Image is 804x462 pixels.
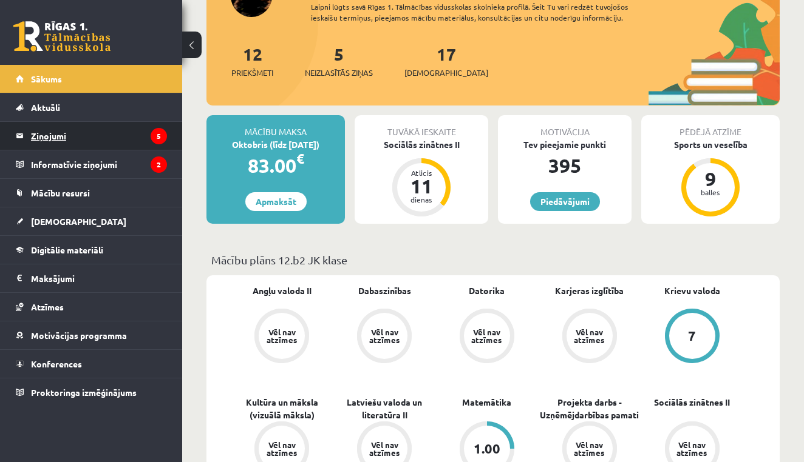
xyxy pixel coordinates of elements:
a: Krievu valoda [664,284,720,297]
a: Matemātika [462,396,511,409]
a: Informatīvie ziņojumi2 [16,150,167,178]
a: Vēl nav atzīmes [231,309,333,366]
div: Vēl nav atzīmes [367,328,401,344]
div: Sociālās zinātnes II [355,138,488,151]
legend: Ziņojumi [31,122,167,150]
a: Konferences [16,350,167,378]
a: 12Priekšmeti [231,43,273,79]
a: Vēl nav atzīmes [538,309,641,366]
a: Sociālās zinātnes II Atlicis 11 dienas [355,138,488,218]
span: [DEMOGRAPHIC_DATA] [404,67,488,79]
span: Aktuāli [31,102,60,113]
span: € [296,150,304,167]
div: Mācību maksa [206,115,345,138]
a: Angļu valoda II [253,284,312,297]
span: Priekšmeti [231,67,273,79]
span: [DEMOGRAPHIC_DATA] [31,216,126,227]
a: Projekta darbs - Uzņēmējdarbības pamati [538,396,641,421]
a: Atzīmes [16,293,167,321]
span: Motivācijas programma [31,330,127,341]
a: Digitālie materiāli [16,236,167,264]
a: Aktuāli [16,93,167,121]
span: Konferences [31,358,82,369]
span: Digitālie materiāli [31,244,103,255]
a: Piedāvājumi [530,192,600,211]
div: Tev pieejamie punkti [498,138,632,151]
div: Vēl nav atzīmes [265,441,299,457]
div: Tuvākā ieskaite [355,115,488,138]
span: Sākums [31,73,62,84]
span: Neizlasītās ziņas [305,67,373,79]
div: 395 [498,151,632,180]
a: Vēl nav atzīmes [333,309,436,366]
div: Vēl nav atzīmes [675,441,709,457]
a: Datorika [469,284,505,297]
i: 5 [151,128,167,144]
a: Latviešu valoda un literatūra II [333,396,436,421]
a: Maksājumi [16,264,167,292]
a: Motivācijas programma [16,321,167,349]
a: Apmaksāt [245,192,307,211]
legend: Informatīvie ziņojumi [31,150,167,178]
a: 17[DEMOGRAPHIC_DATA] [404,43,488,79]
span: Mācību resursi [31,187,90,198]
a: Kultūra un māksla (vizuālā māksla) [231,396,333,421]
a: Sports un veselība 9 balles [641,138,780,218]
div: dienas [403,196,440,203]
a: Karjeras izglītība [555,284,624,297]
div: 9 [692,169,729,189]
legend: Maksājumi [31,264,167,292]
a: 7 [641,309,743,366]
div: 83.00 [206,151,345,180]
div: Vēl nav atzīmes [573,328,607,344]
div: Vēl nav atzīmes [265,328,299,344]
div: Oktobris (līdz [DATE]) [206,138,345,151]
a: Sākums [16,65,167,93]
div: Motivācija [498,115,632,138]
a: 5Neizlasītās ziņas [305,43,373,79]
a: Vēl nav atzīmes [436,309,539,366]
a: [DEMOGRAPHIC_DATA] [16,207,167,235]
div: Vēl nav atzīmes [367,441,401,457]
a: Mācību resursi [16,179,167,207]
div: Sports un veselība [641,138,780,151]
p: Mācību plāns 12.b2 JK klase [211,252,775,268]
div: balles [692,189,729,196]
div: Laipni lūgts savā Rīgas 1. Tālmācības vidusskolas skolnieka profilā. Šeit Tu vari redzēt tuvojošo... [311,1,655,23]
a: Sociālās zinātnes II [654,396,730,409]
a: Ziņojumi5 [16,122,167,150]
a: Rīgas 1. Tālmācības vidusskola [13,21,111,52]
a: Proktoringa izmēģinājums [16,378,167,406]
div: 1.00 [474,442,500,455]
i: 2 [151,156,167,173]
span: Atzīmes [31,301,64,312]
div: Vēl nav atzīmes [573,441,607,457]
span: Proktoringa izmēģinājums [31,387,137,398]
div: 11 [403,176,440,196]
div: 7 [688,329,696,343]
div: Pēdējā atzīme [641,115,780,138]
a: Dabaszinības [358,284,411,297]
div: Atlicis [403,169,440,176]
div: Vēl nav atzīmes [470,328,504,344]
